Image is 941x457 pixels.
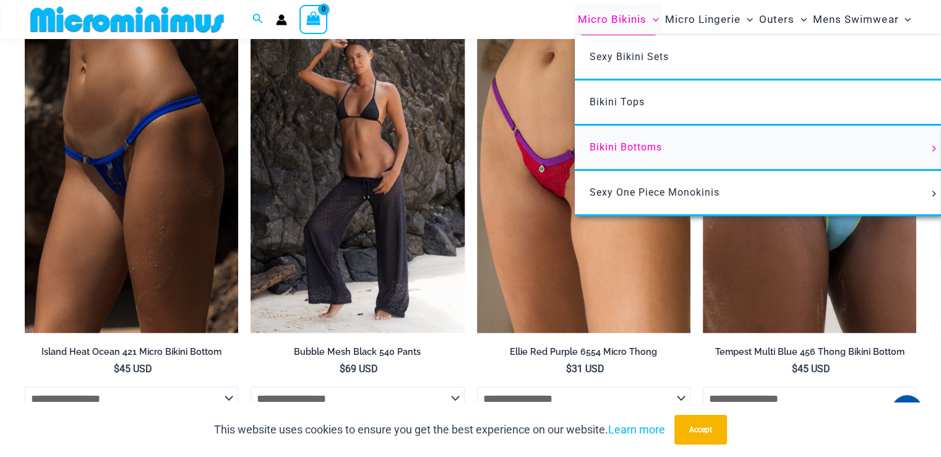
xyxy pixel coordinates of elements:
a: Island Heat Ocean 421 Bottom 01Island Heat Ocean 421 Bottom 02Island Heat Ocean 421 Bottom 02 [25,12,238,333]
span: Micro Lingerie [665,4,741,35]
a: Island Heat Ocean 421 Micro Bikini Bottom [25,346,238,362]
nav: Site Navigation [573,2,916,37]
bdi: 31 USD [566,363,604,375]
button: Accept [674,415,727,445]
span: $ [566,363,572,375]
p: This website uses cookies to ensure you get the best experience on our website. [214,420,665,439]
bdi: 45 USD [114,363,152,375]
h2: Ellie Red Purple 6554 Micro Thong [477,346,690,358]
a: Bubble Mesh Black 540 Pants 01Bubble Mesh Black 540 Pants 03Bubble Mesh Black 540 Pants 03 [251,12,464,333]
bdi: 69 USD [340,363,378,375]
span: Micro Bikinis [578,4,647,35]
span: $ [792,363,797,375]
a: Ellie RedPurple 6554 Micro Thong 04Ellie RedPurple 6554 Micro Thong 05Ellie RedPurple 6554 Micro ... [477,12,690,333]
a: Mens SwimwearMenu ToggleMenu Toggle [810,4,914,35]
span: Bikini Bottoms [590,141,662,153]
img: Ellie RedPurple 6554 Micro Thong 04 [477,12,690,333]
span: $ [114,363,119,375]
h2: Bubble Mesh Black 540 Pants [251,346,464,358]
span: Outers [759,4,794,35]
span: Menu Toggle [741,4,753,35]
a: OutersMenu ToggleMenu Toggle [756,4,810,35]
span: Menu Toggle [927,191,940,197]
span: Menu Toggle [794,4,807,35]
span: Sexy Bikini Sets [590,51,669,63]
span: $ [340,363,345,375]
span: Menu Toggle [927,146,940,152]
a: Tempest Multi Blue 456 Thong Bikini Bottom [703,346,916,362]
span: Menu Toggle [898,4,911,35]
a: Ellie Red Purple 6554 Micro Thong [477,346,690,362]
a: Search icon link [252,12,264,27]
a: View Shopping Cart, empty [299,5,328,33]
img: Island Heat Ocean 421 Bottom 01 [25,12,238,333]
span: Mens Swimwear [813,4,898,35]
h2: Island Heat Ocean 421 Micro Bikini Bottom [25,346,238,358]
a: Learn more [608,423,665,436]
h2: Tempest Multi Blue 456 Thong Bikini Bottom [703,346,916,358]
a: Account icon link [276,14,287,25]
span: Menu Toggle [647,4,659,35]
bdi: 45 USD [792,363,830,375]
span: Bikini Tops [590,96,645,108]
span: Sexy One Piece Monokinis [590,186,720,198]
img: Bubble Mesh Black 540 Pants 01 [251,12,464,333]
a: Micro LingerieMenu ToggleMenu Toggle [662,4,756,35]
a: Micro BikinisMenu ToggleMenu Toggle [575,4,662,35]
a: Bubble Mesh Black 540 Pants [251,346,464,362]
img: MM SHOP LOGO FLAT [25,6,229,33]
